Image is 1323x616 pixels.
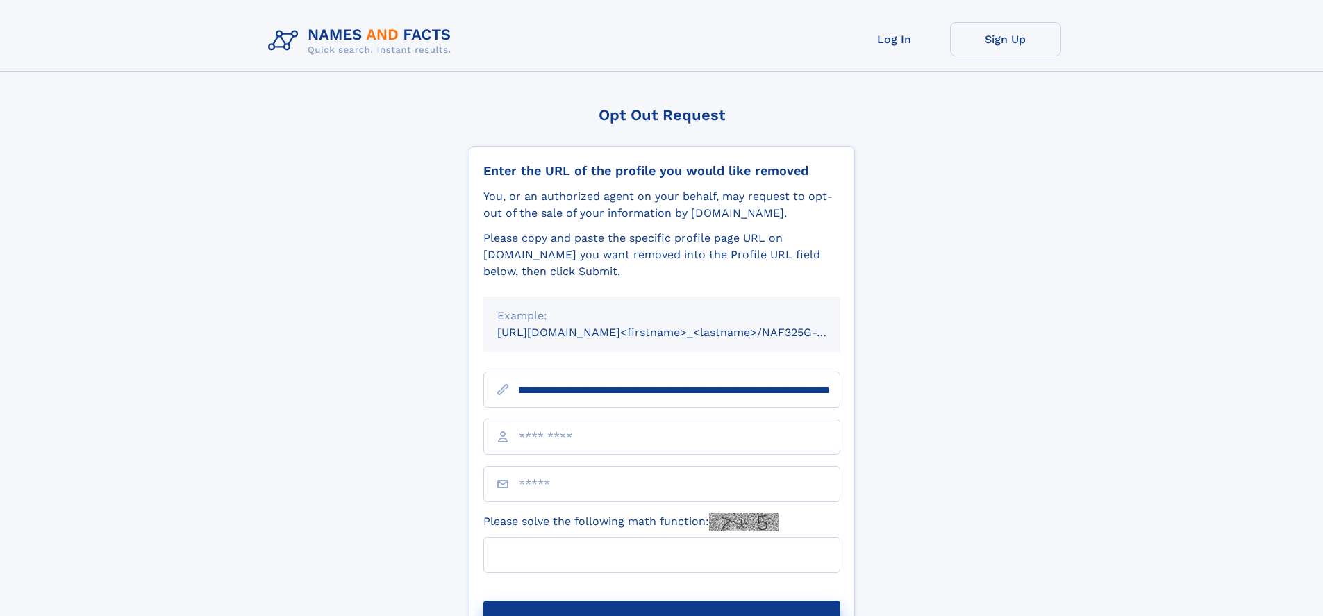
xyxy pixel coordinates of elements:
[950,22,1061,56] a: Sign Up
[263,22,463,60] img: Logo Names and Facts
[469,106,855,124] div: Opt Out Request
[483,513,779,531] label: Please solve the following math function:
[497,308,826,324] div: Example:
[839,22,950,56] a: Log In
[483,163,840,178] div: Enter the URL of the profile you would like removed
[483,188,840,222] div: You, or an authorized agent on your behalf, may request to opt-out of the sale of your informatio...
[497,326,867,339] small: [URL][DOMAIN_NAME]<firstname>_<lastname>/NAF325G-xxxxxxxx
[483,230,840,280] div: Please copy and paste the specific profile page URL on [DOMAIN_NAME] you want removed into the Pr...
